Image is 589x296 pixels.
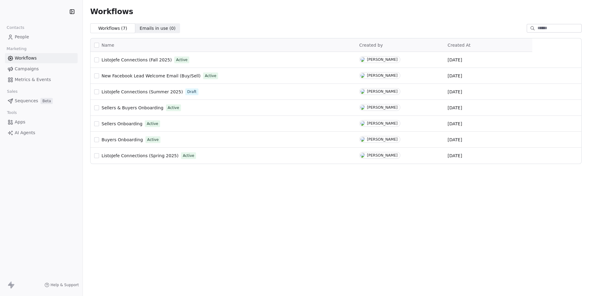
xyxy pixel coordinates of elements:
a: ListoJefe Connections (Fall 2025) [102,57,172,63]
span: Active [205,73,216,79]
img: G [360,153,365,158]
a: Apps [5,117,78,127]
a: Buyers Onboarding [102,137,143,143]
span: [DATE] [448,137,462,143]
div: [PERSON_NAME] [367,121,398,126]
span: Active [147,137,159,142]
a: Workflows [5,53,78,63]
span: Apps [15,119,25,125]
div: [PERSON_NAME] [367,153,398,158]
span: Created At [448,43,471,48]
span: Sequences [15,98,38,104]
span: Sales [4,87,20,96]
span: ListoJefe Connections (Spring 2025) [102,153,179,158]
span: Active [183,153,194,158]
img: G [360,57,365,62]
span: Sellers Onboarding [102,121,142,126]
a: AI Agents [5,128,78,138]
span: Tools [4,108,19,117]
a: People [5,32,78,42]
span: Sellers & Buyers Onboarding [102,105,164,110]
div: [PERSON_NAME] [367,89,398,94]
span: [DATE] [448,57,462,63]
a: ListoJefe Connections (Summer 2025) [102,89,183,95]
span: Emails in use ( 0 ) [140,25,175,32]
img: G [360,105,365,110]
span: [DATE] [448,153,462,159]
span: Active [147,121,158,127]
span: People [15,34,29,40]
div: [PERSON_NAME] [367,137,398,142]
span: ListoJefe Connections (Summer 2025) [102,89,183,94]
span: Contacts [4,23,27,32]
span: New Facebook Lead Welcome Email (Buy/Sell) [102,73,201,78]
span: ListoJefe Connections (Fall 2025) [102,57,172,62]
img: G [360,89,365,94]
span: Name [102,42,114,49]
a: ListoJefe Connections (Spring 2025) [102,153,179,159]
span: Created by [359,43,383,48]
div: [PERSON_NAME] [367,57,398,62]
img: G [360,73,365,78]
span: Help & Support [51,282,79,287]
span: Workflows [15,55,37,61]
span: Marketing [4,44,29,53]
a: Sellers Onboarding [102,121,142,127]
a: New Facebook Lead Welcome Email (Buy/Sell) [102,73,201,79]
img: G [360,137,365,142]
a: SequencesBeta [5,96,78,106]
span: Beta [40,98,53,104]
span: [DATE] [448,89,462,95]
a: Help & Support [44,282,79,287]
span: Buyers Onboarding [102,137,143,142]
span: Workflows [90,7,133,16]
span: [DATE] [448,73,462,79]
span: AI Agents [15,130,35,136]
span: Campaigns [15,66,39,72]
a: Metrics & Events [5,75,78,85]
img: G [360,121,365,126]
span: [DATE] [448,105,462,111]
a: Sellers & Buyers Onboarding [102,105,164,111]
a: Campaigns [5,64,78,74]
span: Draft [187,89,196,95]
span: [DATE] [448,121,462,127]
div: [PERSON_NAME] [367,105,398,110]
span: Active [176,57,187,63]
span: Active [168,105,179,111]
span: Metrics & Events [15,76,51,83]
div: [PERSON_NAME] [367,73,398,78]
